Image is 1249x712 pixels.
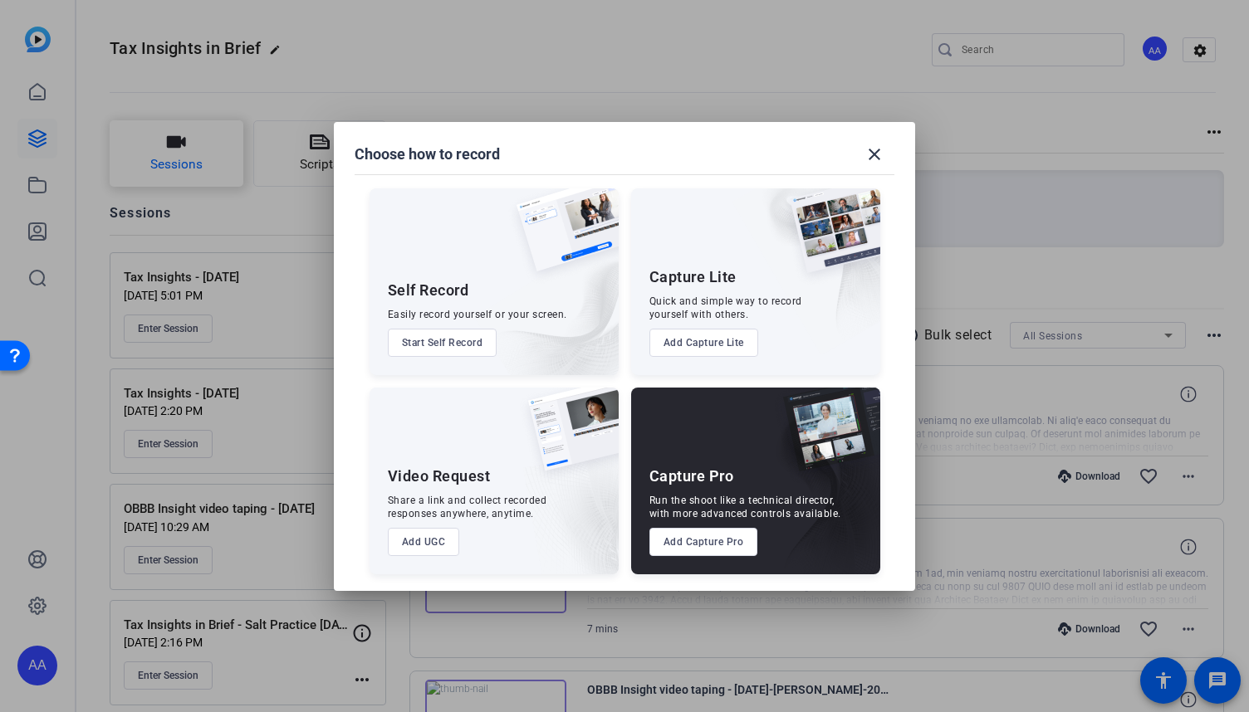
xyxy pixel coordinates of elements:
[474,224,619,375] img: embarkstudio-self-record.png
[649,466,734,486] div: Capture Pro
[388,466,491,486] div: Video Request
[649,329,758,357] button: Add Capture Lite
[522,439,619,574] img: embarkstudio-ugc-content.png
[388,494,547,520] div: Share a link and collect recorded responses anywhere, anytime.
[771,388,880,489] img: capture-pro.png
[355,144,500,164] h1: Choose how to record
[649,267,737,287] div: Capture Lite
[865,144,884,164] mat-icon: close
[649,295,802,321] div: Quick and simple way to record yourself with others.
[649,494,841,520] div: Run the shoot like a technical director, with more advanced controls available.
[388,280,469,300] div: Self Record
[757,408,880,574] img: embarkstudio-capture-pro.png
[388,528,460,556] button: Add UGC
[516,388,619,488] img: ugc-content.png
[649,528,758,556] button: Add Capture Pro
[732,188,880,354] img: embarkstudio-capture-lite.png
[777,188,880,290] img: capture-lite.png
[388,308,567,321] div: Easily record yourself or your screen.
[388,329,497,357] button: Start Self Record
[504,188,619,288] img: self-record.png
